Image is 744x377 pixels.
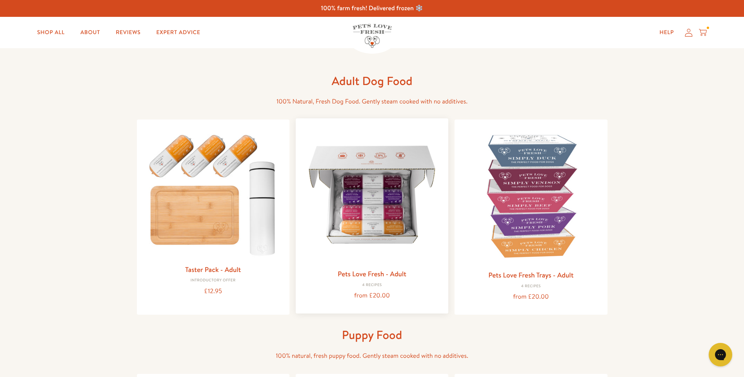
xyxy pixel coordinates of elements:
[31,25,71,40] a: Shop All
[143,286,283,297] div: £12.95
[338,269,406,279] a: Pets Love Fresh - Adult
[653,25,680,40] a: Help
[247,73,498,89] h1: Adult Dog Food
[276,97,468,106] span: 100% Natural, Fresh Dog Food. Gently steam cooked with no additives.
[461,292,601,302] div: from £20.00
[276,352,468,360] span: 100% natural, fresh puppy food. Gently steam cooked with no additives.
[185,265,241,274] a: Taster Pack - Adult
[247,327,498,343] h1: Puppy Food
[143,126,283,260] img: Taster Pack - Adult
[302,125,442,265] img: Pets Love Fresh - Adult
[302,283,442,288] div: 4 Recipes
[109,25,147,40] a: Reviews
[150,25,207,40] a: Expert Advice
[74,25,106,40] a: About
[488,270,573,280] a: Pets Love Fresh Trays - Adult
[353,24,392,48] img: Pets Love Fresh
[461,284,601,289] div: 4 Recipes
[302,290,442,301] div: from £20.00
[143,278,283,283] div: Introductory Offer
[705,340,736,369] iframe: Gorgias live chat messenger
[461,126,601,266] img: Pets Love Fresh Trays - Adult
